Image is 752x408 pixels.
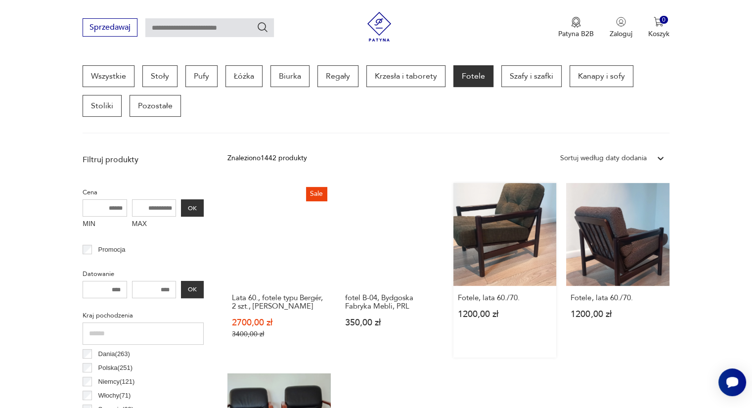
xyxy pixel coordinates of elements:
p: Polska ( 251 ) [98,363,133,373]
a: SaleLata 60., fotele typu Bergér, 2 szt., Berżer HenrykowLata 60., fotele typu Bergér, 2 szt., [P... [227,183,330,358]
p: Filtruj produkty [83,154,204,165]
a: Krzesła i taborety [366,65,445,87]
p: Datowanie [83,269,204,279]
div: 0 [660,16,668,24]
p: Niemcy ( 121 ) [98,376,135,387]
a: Łóżka [225,65,263,87]
h3: Lata 60., fotele typu Bergér, 2 szt., [PERSON_NAME] [232,294,326,311]
h3: fotel B-04, Bydgoska Fabryka Mebli, PRL [345,294,439,311]
p: 3400,00 zł [232,330,326,338]
a: fotel B-04, Bydgoska Fabryka Mebli, PRLfotel B-04, Bydgoska Fabryka Mebli, PRL350,00 zł [341,183,443,358]
img: Patyna - sklep z meblami i dekoracjami vintage [364,12,394,42]
img: Ikonka użytkownika [616,17,626,27]
div: Sortuj według daty dodania [560,153,647,164]
p: 1200,00 zł [571,310,664,318]
button: 0Koszyk [648,17,669,39]
label: MIN [83,217,127,232]
a: Regały [317,65,358,87]
button: Zaloguj [610,17,632,39]
a: Pozostałe [130,95,181,117]
p: Patyna B2B [558,29,594,39]
iframe: Smartsupp widget button [718,368,746,396]
a: Szafy i szafki [501,65,562,87]
a: Kanapy i sofy [570,65,633,87]
div: Znaleziono 1442 produkty [227,153,307,164]
a: Pufy [185,65,218,87]
a: Biurka [270,65,310,87]
p: Kraj pochodzenia [83,310,204,321]
a: Fotele, lata 60./70.Fotele, lata 60./70.1200,00 zł [453,183,556,358]
h3: Fotele, lata 60./70. [458,294,552,302]
p: Dania ( 263 ) [98,349,130,360]
p: 1200,00 zł [458,310,552,318]
p: Cena [83,187,204,198]
a: Ikona medaluPatyna B2B [558,17,594,39]
p: 2700,00 zł [232,318,326,327]
h3: Fotele, lata 60./70. [571,294,664,302]
a: Fotele [453,65,493,87]
a: Fotele, lata 60./70.Fotele, lata 60./70.1200,00 zł [566,183,669,358]
p: Koszyk [648,29,669,39]
p: Promocja [98,244,126,255]
p: Włochy ( 71 ) [98,390,131,401]
label: MAX [132,217,177,232]
button: Szukaj [257,21,268,33]
button: Patyna B2B [558,17,594,39]
button: Sprzedawaj [83,18,137,37]
a: Wszystkie [83,65,134,87]
a: Stoliki [83,95,122,117]
img: Ikona koszyka [654,17,664,27]
img: Ikona medalu [571,17,581,28]
a: Sprzedawaj [83,25,137,32]
button: OK [181,199,204,217]
p: Zaloguj [610,29,632,39]
p: 350,00 zł [345,318,439,327]
button: OK [181,281,204,298]
a: Stoły [142,65,177,87]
